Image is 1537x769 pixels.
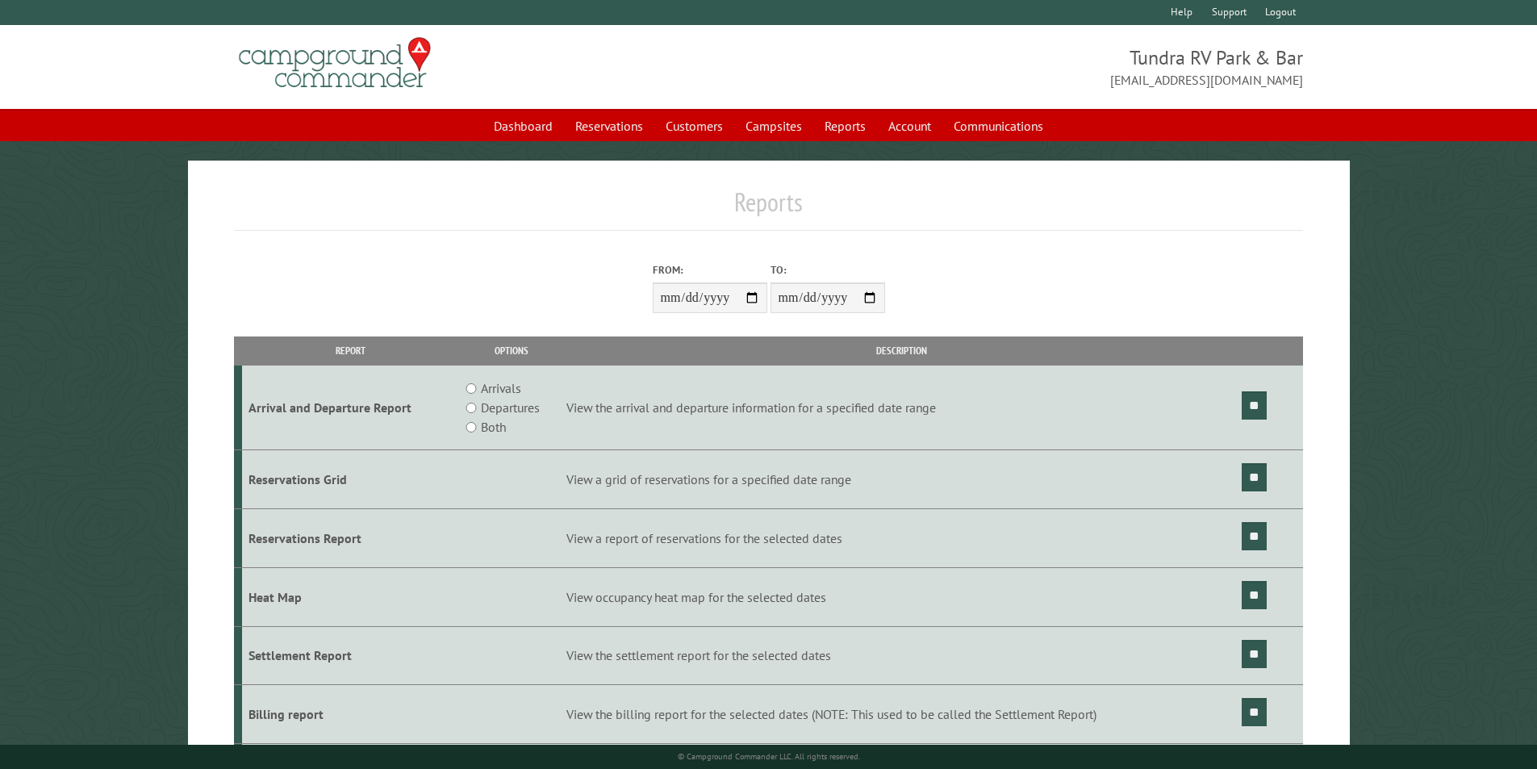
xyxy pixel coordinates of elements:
[769,44,1304,90] span: Tundra RV Park & Bar [EMAIL_ADDRESS][DOMAIN_NAME]
[242,685,459,744] td: Billing report
[678,751,860,762] small: © Campground Commander LLC. All rights reserved.
[458,336,563,365] th: Options
[564,450,1239,509] td: View a grid of reservations for a specified date range
[564,567,1239,626] td: View occupancy heat map for the selected dates
[564,336,1239,365] th: Description
[242,567,459,626] td: Heat Map
[564,508,1239,567] td: View a report of reservations for the selected dates
[484,111,562,141] a: Dashboard
[242,626,459,685] td: Settlement Report
[653,262,767,278] label: From:
[944,111,1053,141] a: Communications
[771,262,885,278] label: To:
[234,31,436,94] img: Campground Commander
[242,366,459,450] td: Arrival and Departure Report
[481,417,506,437] label: Both
[564,685,1239,744] td: View the billing report for the selected dates (NOTE: This used to be called the Settlement Report)
[736,111,812,141] a: Campsites
[242,508,459,567] td: Reservations Report
[242,336,459,365] th: Report
[481,398,540,417] label: Departures
[879,111,941,141] a: Account
[815,111,875,141] a: Reports
[481,378,521,398] label: Arrivals
[566,111,653,141] a: Reservations
[564,366,1239,450] td: View the arrival and departure information for a specified date range
[242,450,459,509] td: Reservations Grid
[656,111,733,141] a: Customers
[234,186,1304,231] h1: Reports
[564,626,1239,685] td: View the settlement report for the selected dates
